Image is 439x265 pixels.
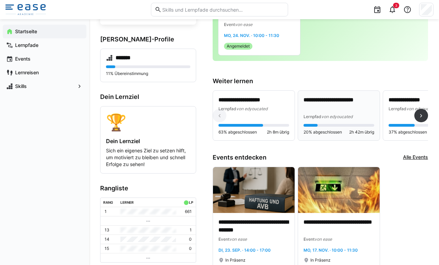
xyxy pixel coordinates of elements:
[189,246,192,251] p: 0
[235,22,252,27] span: von ease
[105,209,107,214] p: 1
[185,209,192,214] p: 661
[105,246,109,251] p: 15
[321,114,353,119] span: von edyoucated
[162,7,284,13] input: Skills und Lernpfade durchsuchen…
[349,129,374,135] span: 2h 42m übrig
[103,200,113,204] div: Rang
[224,22,235,27] span: Event
[106,112,190,132] div: 🏆
[304,237,315,242] span: Event
[218,129,257,135] span: 63% abgeschlossen
[304,248,358,253] span: Mo, 17. Nov. · 10:00 - 11:30
[395,3,397,8] span: 3
[106,138,190,144] h4: Dein Lernziel
[389,129,427,135] span: 37% abgeschlossen
[106,147,190,168] p: Sich ein eigenes Ziel zu setzen hilft, um motiviert zu bleiben und schnell Erfolge zu sehen!
[190,227,192,233] p: 1
[213,154,266,161] h3: Events entdecken
[218,248,271,253] span: Di, 23. Sep. · 14:00 - 17:00
[213,77,428,85] h3: Weiter lernen
[213,167,295,213] img: image
[315,237,332,242] span: von ease
[100,185,196,192] h3: Rangliste
[120,200,134,204] div: Lerner
[304,129,342,135] span: 20% abgeschlossen
[189,200,193,204] div: LP
[218,106,236,111] span: Lernpfad
[218,237,229,242] span: Event
[310,257,331,263] span: In Präsenz
[100,93,196,101] h3: Dein Lernziel
[298,167,380,213] img: image
[189,237,192,242] p: 0
[304,114,321,119] span: Lernpfad
[227,43,250,49] span: Angemeldet
[267,129,289,135] span: 2h 8m übrig
[105,227,109,233] p: 13
[225,257,246,263] span: In Präsenz
[224,33,279,38] span: Mo, 24. Nov. · 10:00 - 11:30
[106,71,190,76] p: 11% Übereinstimmung
[100,36,196,43] h3: [PERSON_NAME]-Profile
[229,237,247,242] span: von ease
[236,106,268,111] span: von edyoucated
[406,106,438,111] span: von edyoucated
[403,154,428,161] a: Alle Events
[389,106,406,111] span: Lernpfad
[105,237,109,242] p: 14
